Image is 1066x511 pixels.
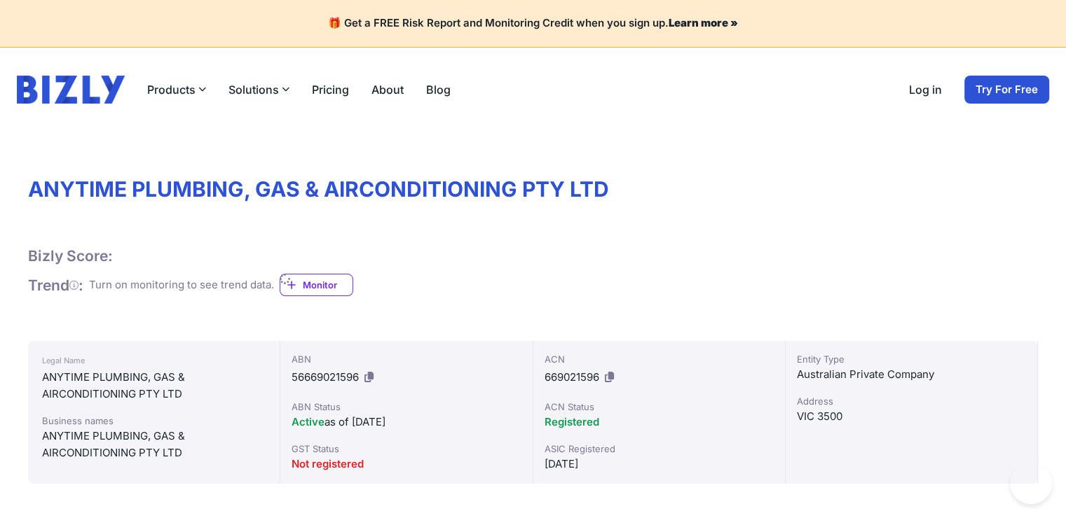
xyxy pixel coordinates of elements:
[545,442,774,456] div: ASIC Registered
[147,81,206,98] button: Products
[292,370,359,384] span: 56669021596
[28,276,83,295] h1: Trend :
[89,277,274,293] div: Turn on monitoring to see trend data.
[292,400,521,414] div: ABN Status
[42,428,266,461] div: ANYTIME PLUMBING, GAS & AIRCONDITIONING PTY LTD
[909,81,942,98] a: Log in
[1010,462,1052,504] iframe: Toggle Customer Support
[28,176,1038,202] h1: ANYTIME PLUMBING, GAS & AIRCONDITIONING PTY LTD
[42,414,266,428] div: Business names
[964,76,1049,104] a: Try For Free
[28,246,113,265] h1: Bizly Score:
[545,370,599,384] span: 669021596
[797,366,1026,383] div: Australian Private Company
[545,456,774,472] div: [DATE]
[545,400,774,414] div: ACN Status
[292,352,521,366] div: ABN
[228,81,289,98] button: Solutions
[292,415,324,428] span: Active
[280,274,353,296] a: Monitor
[797,408,1026,425] div: VIC 3500
[545,415,599,428] span: Registered
[797,394,1026,408] div: Address
[371,81,404,98] a: About
[312,81,349,98] a: Pricing
[303,278,353,292] span: Monitor
[426,81,451,98] a: Blog
[292,457,364,470] span: Not registered
[292,414,521,430] div: as of [DATE]
[292,442,521,456] div: GST Status
[797,352,1026,366] div: Entity Type
[545,352,774,366] div: ACN
[17,17,1049,30] h4: 🎁 Get a FREE Risk Report and Monitoring Credit when you sign up.
[42,352,266,369] div: Legal Name
[42,369,266,402] div: ANYTIME PLUMBING, GAS & AIRCONDITIONING PTY LTD
[669,16,738,29] a: Learn more »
